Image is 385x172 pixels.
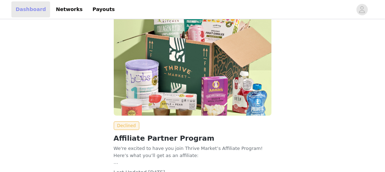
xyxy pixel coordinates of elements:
[52,1,87,17] a: Networks
[114,121,140,130] span: Declined
[114,133,272,144] h2: Affiliate Partner Program
[114,145,272,159] p: We're excited to have you join Thrive Market’s Affiliate Program! Here’s what you’ll get as an af...
[11,1,50,17] a: Dashboard
[88,1,119,17] a: Payouts
[359,4,365,15] div: avatar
